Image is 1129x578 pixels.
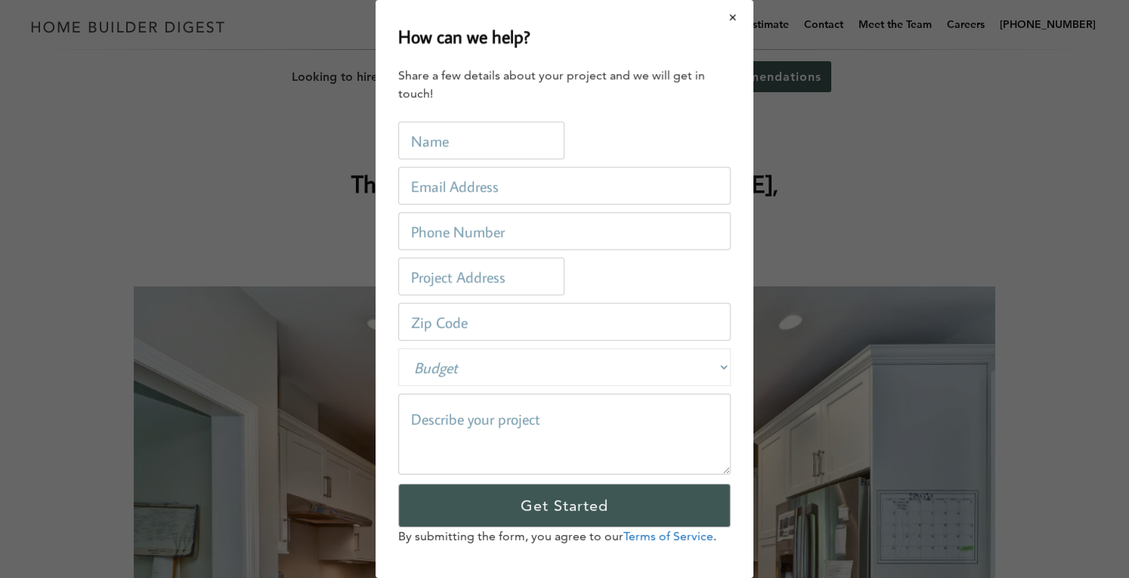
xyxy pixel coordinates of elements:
[398,122,564,159] input: Name
[398,258,564,295] input: Project Address
[398,303,731,341] input: Zip Code
[713,2,753,33] button: Close modal
[398,527,731,546] p: By submitting the form, you agree to our .
[398,66,731,103] div: Share a few details about your project and we will get in touch!
[398,23,530,50] h2: How can we help?
[398,212,731,250] input: Phone Number
[623,529,713,543] a: Terms of Service
[398,167,731,205] input: Email Address
[398,484,731,527] input: Get Started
